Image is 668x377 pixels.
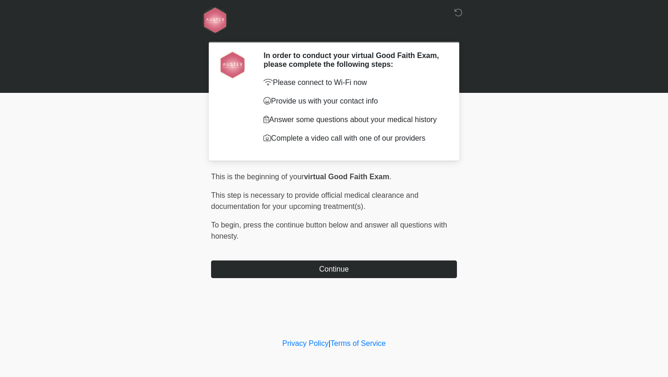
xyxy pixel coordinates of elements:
img: AUSTEX Wellness & Medical Spa Logo [202,7,227,33]
button: Continue [211,260,457,278]
p: Provide us with your contact info [263,96,443,107]
a: Privacy Policy [283,339,329,347]
span: press the continue button below and answer all questions with honesty. [211,221,447,240]
strong: virtual Good Faith Exam [304,173,389,181]
a: Terms of Service [330,339,385,347]
span: . [389,173,391,181]
p: Complete a video call with one of our providers [263,133,443,144]
span: This is the beginning of your [211,173,304,181]
span: This step is necessary to provide official medical clearance and documentation for your upcoming ... [211,191,418,210]
h2: In order to conduct your virtual Good Faith Exam, please complete the following steps: [263,51,443,69]
p: Answer some questions about your medical history [263,114,443,125]
span: To begin, [211,221,243,229]
img: Agent Avatar [218,51,246,79]
p: Please connect to Wi-Fi now [263,77,443,88]
a: | [328,339,330,347]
